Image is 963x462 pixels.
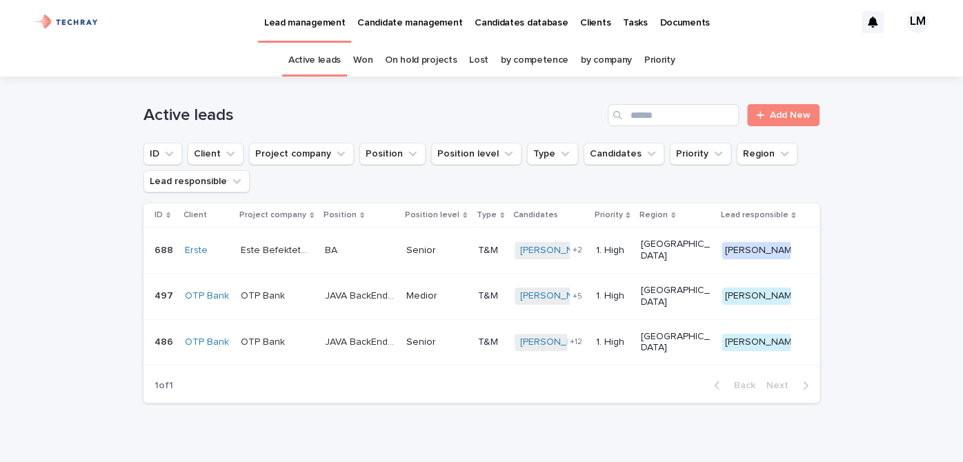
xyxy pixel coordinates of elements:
[720,208,788,223] p: Lead responsible
[761,379,820,392] button: Next
[249,143,354,165] button: Project company
[513,208,558,223] p: Candidates
[288,44,341,77] a: Active leads
[478,245,504,257] p: T&M
[406,290,467,302] p: Medior
[325,334,397,348] p: JAVA BackEnd senior
[906,11,929,33] div: LM
[595,290,629,302] p: 1. High
[143,273,820,319] tr: 497497 OTP Bank OTP BankOTP Bank JAVA BackEnd fejlesztő mediorJAVA BackEnd fejlesztő medior Medio...
[595,245,629,257] p: 1. High
[641,285,710,308] p: [GEOGRAPHIC_DATA]
[766,381,797,390] span: Next
[703,379,761,392] button: Back
[325,288,397,302] p: JAVA BackEnd fejlesztő medior
[770,110,811,120] span: Add New
[431,143,522,165] button: Position level
[185,245,208,257] a: Erste
[155,208,163,223] p: ID
[644,44,675,77] a: Priority
[239,208,306,223] p: Project company
[722,242,802,259] div: [PERSON_NAME]
[324,208,357,223] p: Position
[477,208,497,223] p: Type
[155,242,176,257] p: 688
[188,143,244,165] button: Client
[722,288,802,305] div: [PERSON_NAME]
[639,208,668,223] p: Region
[406,337,467,348] p: Senior
[737,143,797,165] button: Region
[581,44,632,77] a: by company
[641,239,710,262] p: [GEOGRAPHIC_DATA]
[469,44,488,77] a: Lost
[143,228,820,274] tr: 688688 Erste Este Befektetési Zrt.Este Befektetési Zrt. BABA SeniorT&M[PERSON_NAME] +21. High[GEO...
[185,337,229,348] a: OTP Bank
[143,170,250,192] button: Lead responsible
[573,246,582,254] span: + 2
[143,106,602,125] h1: Active leads
[584,143,664,165] button: Candidates
[478,290,504,302] p: T&M
[241,334,288,348] p: OTP Bank
[520,290,609,302] a: [PERSON_NAME] (2)
[143,319,820,365] tr: 486486 OTP Bank OTP BankOTP Bank JAVA BackEnd seniorJAVA BackEnd senior SeniorT&M[PERSON_NAME] +1...
[570,338,582,346] span: + 12
[241,242,312,257] p: Este Befektetési Zrt.
[353,44,373,77] a: Won
[28,8,104,36] img: xG6Muz3VQV2JDbePcW7p
[143,369,184,403] p: 1 of 1
[385,44,457,77] a: On hold projects
[520,337,595,348] a: [PERSON_NAME]
[641,331,710,354] p: [GEOGRAPHIC_DATA]
[241,288,288,302] p: OTP Bank
[594,208,622,223] p: Priority
[722,334,802,351] div: [PERSON_NAME]
[520,245,595,257] a: [PERSON_NAME]
[185,290,229,302] a: OTP Bank
[143,143,182,165] button: ID
[359,143,426,165] button: Position
[406,245,467,257] p: Senior
[405,208,459,223] p: Position level
[183,208,207,223] p: Client
[501,44,568,77] a: by competence
[670,143,731,165] button: Priority
[155,288,176,302] p: 497
[527,143,578,165] button: Type
[747,104,820,126] a: Add New
[478,337,504,348] p: T&M
[726,381,755,390] span: Back
[573,292,582,301] span: + 5
[608,104,739,126] input: Search
[325,242,340,257] p: BA
[595,337,629,348] p: 1. High
[155,334,176,348] p: 486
